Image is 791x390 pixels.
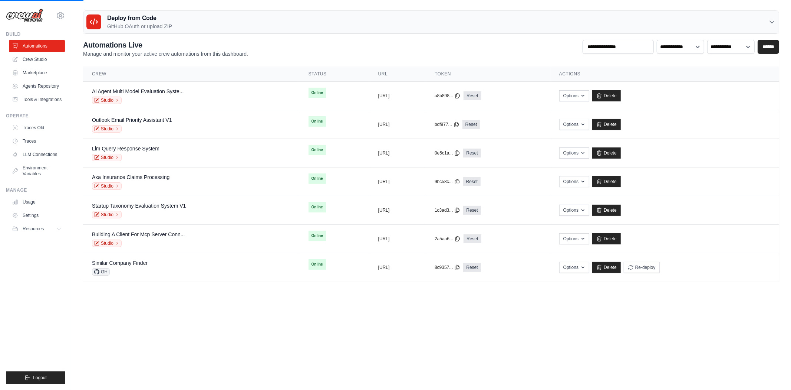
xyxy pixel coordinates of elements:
span: GH [92,268,110,276]
a: Reset [463,263,481,272]
th: URL [369,66,426,82]
button: a8b898... [435,93,461,99]
button: Options [559,205,589,216]
a: Crew Studio [9,53,65,65]
span: Resources [23,226,44,232]
button: bdf977... [435,121,459,127]
a: Reset [463,149,481,157]
button: Options [559,147,589,159]
span: Online [309,231,326,241]
button: 8c9357... [435,264,460,270]
th: Crew [83,66,300,82]
a: Studio [92,125,122,133]
a: Automations [9,40,65,52]
a: Llm Query Response System [92,146,159,152]
div: Widget de chat [754,354,791,390]
div: Operate [6,113,65,119]
a: Ai Agent Multi Model Evaluation Syste... [92,88,184,94]
a: Studio [92,240,122,247]
button: Options [559,176,589,187]
a: Reset [462,120,480,129]
button: 1c3ad3... [435,207,460,213]
a: Tools & Integrations [9,94,65,105]
button: Options [559,119,589,130]
a: Usage [9,196,65,208]
p: GitHub OAuth or upload ZIP [107,23,172,30]
a: Similar Company Finder [92,260,148,266]
button: Resources [9,223,65,235]
a: Traces [9,135,65,147]
p: Manage and monitor your active crew automations from this dashboard. [83,50,248,58]
a: Traces Old [9,122,65,134]
button: 9bc58c... [435,179,460,185]
a: Studio [92,97,122,104]
a: Delete [592,233,621,244]
button: Re-deploy [624,262,660,273]
a: Delete [592,205,621,216]
th: Token [426,66,550,82]
a: Marketplace [9,67,65,79]
a: Startup Taxonomy Evaluation System V1 [92,203,186,209]
iframe: Chat Widget [754,354,791,390]
span: Online [309,202,326,212]
a: Reset [464,91,481,100]
a: Axa Insurance Claims Processing [92,174,169,180]
span: Online [309,88,326,98]
a: Outlook Email Priority Assistant V1 [92,117,172,123]
span: Logout [33,375,47,381]
span: Online [309,173,326,184]
a: Environment Variables [9,162,65,180]
a: Reset [464,234,481,243]
button: Options [559,90,589,101]
a: Reset [463,206,481,215]
a: Studio [92,154,122,161]
th: Actions [550,66,779,82]
a: Delete [592,90,621,101]
h2: Automations Live [83,40,248,50]
button: 2a5aa6... [435,236,461,242]
a: Delete [592,119,621,130]
a: Studio [92,182,122,190]
button: Options [559,262,589,273]
button: 0e5c1a... [435,150,460,156]
span: Online [309,145,326,155]
a: Delete [592,262,621,273]
button: Logout [6,371,65,384]
div: Manage [6,187,65,193]
a: Delete [592,147,621,159]
img: Logo [6,9,43,23]
a: Building A Client For Mcp Server Conn... [92,231,185,237]
a: Reset [463,177,481,186]
div: Build [6,31,65,37]
span: Online [309,259,326,270]
a: Settings [9,209,65,221]
a: Delete [592,176,621,187]
th: Status [300,66,369,82]
button: Options [559,233,589,244]
span: Online [309,116,326,127]
a: LLM Connections [9,149,65,160]
h3: Deploy from Code [107,14,172,23]
a: Studio [92,211,122,218]
a: Agents Repository [9,80,65,92]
